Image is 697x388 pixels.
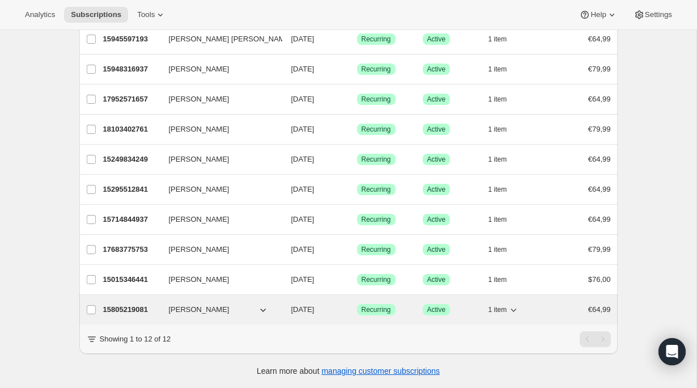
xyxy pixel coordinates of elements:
[488,151,520,167] button: 1 item
[103,274,160,285] p: 15015346441
[588,155,611,163] span: €64,99
[488,95,507,104] span: 1 item
[103,94,160,105] p: 17952571657
[169,124,229,135] span: [PERSON_NAME]
[162,30,275,48] button: [PERSON_NAME] [PERSON_NAME]
[169,64,229,75] span: [PERSON_NAME]
[103,242,611,258] div: 17683775753[PERSON_NAME][DATE]SuccessRecurringSuccessActive1 item€79,99
[427,155,446,164] span: Active
[137,10,155,19] span: Tools
[103,61,611,77] div: 15948316937[PERSON_NAME][DATE]SuccessRecurringSuccessActive1 item€79,99
[162,271,275,289] button: [PERSON_NAME]
[169,154,229,165] span: [PERSON_NAME]
[588,35,611,43] span: €64,99
[427,65,446,74] span: Active
[427,125,446,134] span: Active
[427,95,446,104] span: Active
[488,305,507,314] span: 1 item
[169,184,229,195] span: [PERSON_NAME]
[169,94,229,105] span: [PERSON_NAME]
[362,65,391,74] span: Recurring
[130,7,173,23] button: Tools
[488,272,520,288] button: 1 item
[162,301,275,319] button: [PERSON_NAME]
[362,245,391,254] span: Recurring
[162,120,275,138] button: [PERSON_NAME]
[488,242,520,258] button: 1 item
[580,331,611,347] nav: Pagination
[588,215,611,223] span: €64,99
[488,91,520,107] button: 1 item
[162,241,275,259] button: [PERSON_NAME]
[321,366,440,376] a: managing customer subscriptions
[169,304,229,315] span: [PERSON_NAME]
[590,10,606,19] span: Help
[427,185,446,194] span: Active
[103,212,611,227] div: 15714844937[PERSON_NAME][DATE]SuccessRecurringSuccessActive1 item€64,99
[291,185,314,193] span: [DATE]
[103,154,160,165] p: 15249834249
[488,275,507,284] span: 1 item
[291,215,314,223] span: [DATE]
[488,155,507,164] span: 1 item
[103,304,160,315] p: 15805219081
[588,95,611,103] span: €64,99
[162,60,275,78] button: [PERSON_NAME]
[291,245,314,254] span: [DATE]
[103,121,611,137] div: 18103402761[PERSON_NAME][DATE]SuccessRecurringSuccessActive1 item€79,99
[291,305,314,314] span: [DATE]
[362,125,391,134] span: Recurring
[427,215,446,224] span: Active
[257,365,440,377] p: Learn more about
[169,274,229,285] span: [PERSON_NAME]
[103,184,160,195] p: 15295512841
[291,155,314,163] span: [DATE]
[71,10,121,19] span: Subscriptions
[362,275,391,284] span: Recurring
[488,61,520,77] button: 1 item
[103,33,160,45] p: 15945597193
[162,90,275,108] button: [PERSON_NAME]
[645,10,672,19] span: Settings
[488,31,520,47] button: 1 item
[427,245,446,254] span: Active
[572,7,624,23] button: Help
[588,185,611,193] span: €64,99
[588,245,611,254] span: €79,99
[103,272,611,288] div: 15015346441[PERSON_NAME][DATE]SuccessRecurringSuccessActive1 item$76,00
[169,244,229,255] span: [PERSON_NAME]
[291,125,314,133] span: [DATE]
[488,121,520,137] button: 1 item
[488,245,507,254] span: 1 item
[362,35,391,44] span: Recurring
[291,275,314,284] span: [DATE]
[169,33,292,45] span: [PERSON_NAME] [PERSON_NAME]
[103,214,160,225] p: 15714844937
[18,7,62,23] button: Analytics
[362,305,391,314] span: Recurring
[488,215,507,224] span: 1 item
[627,7,679,23] button: Settings
[488,302,520,318] button: 1 item
[291,65,314,73] span: [DATE]
[25,10,55,19] span: Analytics
[427,35,446,44] span: Active
[488,125,507,134] span: 1 item
[169,214,229,225] span: [PERSON_NAME]
[162,150,275,168] button: [PERSON_NAME]
[162,210,275,229] button: [PERSON_NAME]
[588,275,611,284] span: $76,00
[488,35,507,44] span: 1 item
[362,155,391,164] span: Recurring
[362,215,391,224] span: Recurring
[488,185,507,194] span: 1 item
[103,64,160,75] p: 15948316937
[103,91,611,107] div: 17952571657[PERSON_NAME][DATE]SuccessRecurringSuccessActive1 item€64,99
[362,185,391,194] span: Recurring
[488,65,507,74] span: 1 item
[103,124,160,135] p: 18103402761
[362,95,391,104] span: Recurring
[103,244,160,255] p: 17683775753
[427,275,446,284] span: Active
[658,338,686,365] div: Open Intercom Messenger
